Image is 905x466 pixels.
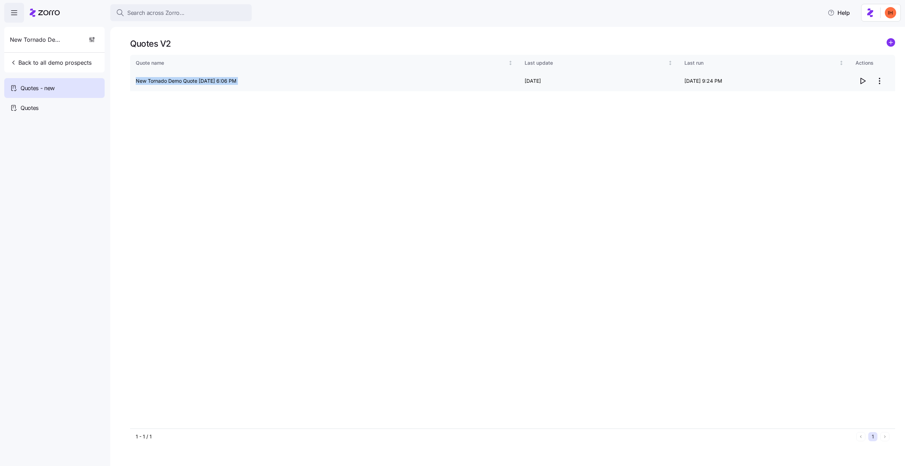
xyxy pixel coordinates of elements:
[519,71,678,91] td: [DATE]
[21,84,55,93] span: Quotes - new
[10,139,131,160] div: What if I want help from an Enrollment Expert choosing a plan?
[4,98,105,118] a: Quotes
[7,56,94,70] button: Back to all demo prospects
[14,142,118,157] div: What if I want help from an Enrollment Expert choosing a plan?
[14,62,127,74] p: How can we help?
[828,8,850,17] span: Help
[14,129,118,136] div: QLE overview
[14,50,127,62] p: Hi Idan 👋
[839,60,844,65] div: Not sorted
[130,38,171,49] h1: Quotes V2
[7,83,134,103] div: Send us a message
[856,59,889,67] div: Actions
[94,221,141,249] button: Help
[885,7,896,18] img: f3711480c2c985a33e19d88a07d4c111
[880,432,889,441] button: Next page
[519,55,678,71] th: Last updateNot sorted
[10,126,131,139] div: QLE overview
[136,59,507,67] div: Quote name
[16,238,31,243] span: Home
[508,60,513,65] div: Not sorted
[136,433,853,440] div: 1 - 1 / 1
[14,89,118,97] div: Send us a message
[59,238,83,243] span: Messages
[21,104,39,112] span: Quotes
[679,55,850,71] th: Last runNot sorted
[856,432,865,441] button: Previous page
[668,60,673,65] div: Not sorted
[525,59,666,67] div: Last update
[10,160,131,173] div: How do I set up auto-pay?
[14,176,118,191] div: How do I know if my initial premium was paid, or if I am set up with autopay?
[10,58,92,67] span: Back to all demo prospects
[127,8,185,17] span: Search across Zorro...
[47,221,94,249] button: Messages
[10,109,131,123] button: Search for help
[822,6,856,20] button: Help
[14,163,118,170] div: How do I set up auto-pay?
[122,11,134,24] div: Close
[130,71,519,91] td: New Tornado Demo Quote [DATE] 6:06 PM
[887,38,895,47] svg: add icon
[110,4,252,21] button: Search across Zorro...
[679,71,850,91] td: [DATE] 9:24 PM
[130,55,519,71] th: Quote nameNot sorted
[14,113,57,120] span: Search for help
[10,35,61,44] span: New Tornado Demo
[4,78,105,98] a: Quotes - new
[684,59,838,67] div: Last run
[112,238,123,243] span: Help
[868,432,877,441] button: 1
[14,13,56,25] img: logo
[887,38,895,49] a: add icon
[10,173,131,193] div: How do I know if my initial premium was paid, or if I am set up with autopay?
